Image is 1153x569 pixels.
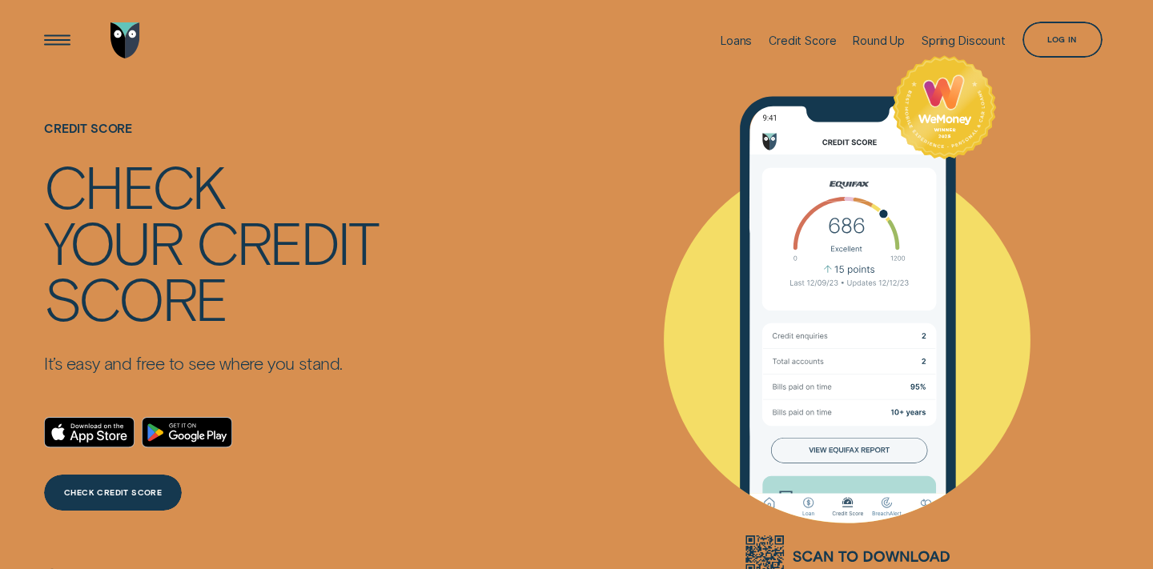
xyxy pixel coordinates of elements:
div: credit [196,214,378,270]
button: Log in [1022,22,1103,58]
a: Android App on Google Play [142,417,232,447]
div: Loans [721,34,752,47]
div: score [44,270,227,326]
div: Check [44,158,224,214]
a: CHECK CREDIT SCORE [44,475,182,511]
div: Round Up [853,34,905,47]
div: Spring Discount [922,34,1006,47]
div: Credit Score [769,34,836,47]
p: It’s easy and free to see where you stand. [44,352,378,374]
div: your [44,214,183,270]
h1: Credit Score [44,122,378,158]
img: Wisr [110,22,141,58]
button: Open Menu [39,22,75,58]
h4: Check your credit score [44,158,378,325]
a: Download on the App Store [44,417,135,447]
